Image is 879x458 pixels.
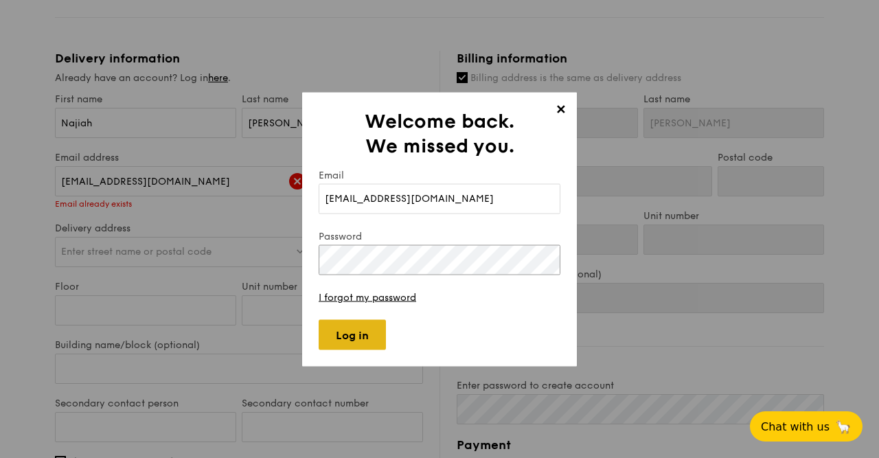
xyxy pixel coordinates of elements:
input: Log in [319,319,386,350]
span: ✕ [551,102,570,121]
label: Password [319,230,560,242]
button: Chat with us🦙 [750,411,863,442]
a: I forgot my password [319,291,416,303]
h2: Welcome back. We missed you. [319,108,560,158]
span: Chat with us [761,420,830,433]
label: Email [319,169,560,181]
span: 🦙 [835,419,852,435]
